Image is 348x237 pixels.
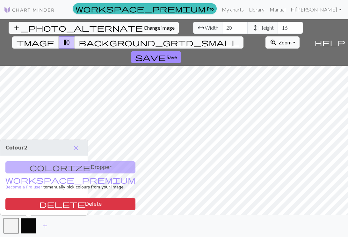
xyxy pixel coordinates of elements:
[13,23,143,32] span: add_photo_alternate
[288,3,344,16] a: Hi[PERSON_NAME]
[41,221,49,230] span: add
[197,23,205,32] span: arrow_range
[219,3,246,16] a: My charts
[131,51,181,63] button: Save
[167,54,177,60] span: Save
[5,178,135,189] small: to manually pick colours from your image
[279,39,292,45] span: Zoom
[265,36,300,49] button: Zoom
[5,178,135,189] a: Become a Pro user
[144,25,175,31] span: Change image
[79,38,239,47] span: background_grid_small
[4,6,55,14] img: Logo
[39,200,85,209] span: delete
[251,23,259,32] span: height
[72,143,80,152] span: close
[135,53,166,62] span: save
[5,145,28,151] span: Colour 2
[270,38,277,47] span: zoom_in
[76,4,206,13] span: workspace_premium
[259,24,274,32] span: Height
[73,3,217,14] a: Pro
[246,3,267,16] a: Library
[312,19,348,66] button: Help
[16,38,54,47] span: image
[205,24,218,32] span: Width
[63,38,70,47] span: transition_fade
[5,175,135,184] span: workspace_premium
[5,198,135,210] button: Delete color
[9,22,179,34] button: Change image
[37,220,53,232] button: Add color
[315,38,345,47] span: help
[69,142,83,153] button: Close
[267,3,288,16] a: Manual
